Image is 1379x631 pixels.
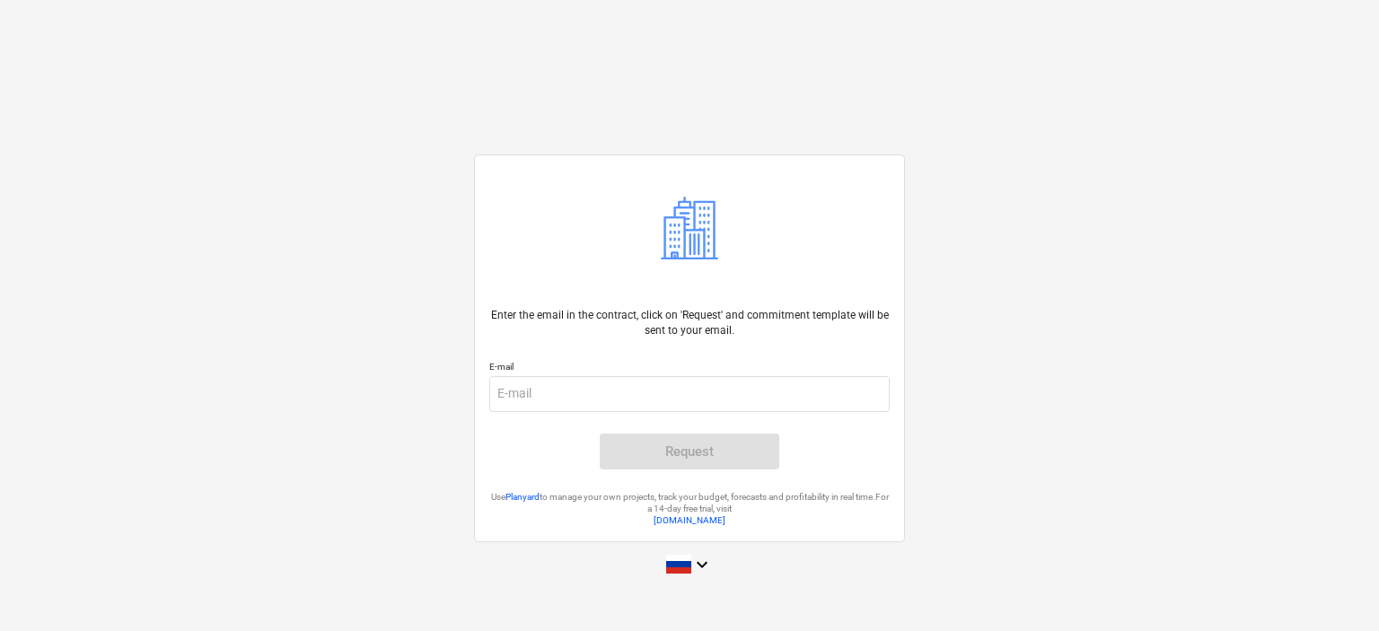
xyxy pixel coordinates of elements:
p: Use to manage your own projects, track your budget, forecasts and profitability in real time. For... [489,491,890,515]
p: Enter the email in the contract, click on 'Request' and commitment template will be sent to your ... [489,308,890,338]
i: keyboard_arrow_down [691,554,713,575]
a: Planyard [505,492,540,502]
input: E-mail [489,376,890,412]
a: [DOMAIN_NAME] [654,515,725,525]
p: E-mail [489,361,890,376]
